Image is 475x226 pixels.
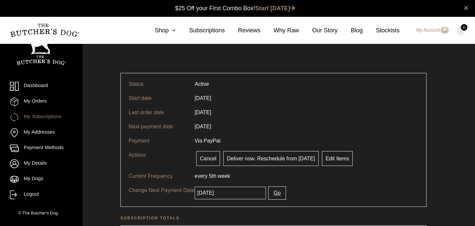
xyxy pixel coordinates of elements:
[363,26,400,35] a: Stockists
[176,26,225,35] a: Subscriptions
[10,159,73,168] a: My Details
[196,151,220,166] a: Cancel
[10,82,73,91] a: Dashboard
[10,97,73,106] a: My Orders
[223,151,319,166] a: Deliver now. Reschedule from [DATE]
[255,5,296,12] a: Start [DATE]
[225,26,260,35] a: Reviews
[120,215,427,221] h2: Subscription totals
[191,77,213,91] td: Active
[125,105,191,119] td: Last order date
[218,173,230,179] span: week
[10,128,73,137] a: My Addresses
[125,148,191,169] td: Actions
[16,34,66,65] img: TBD_Portrait_Logo_White.png
[464,4,468,12] a: close
[410,26,449,34] a: My Account
[10,190,73,199] a: Logout
[457,26,465,35] img: TBD_Cart-Empty.png
[10,144,73,153] a: Payment Methods
[195,173,216,179] span: every 5th
[338,26,363,35] a: Blog
[299,26,338,35] a: Our Story
[142,26,176,35] a: Shop
[461,24,467,31] div: 0
[191,91,215,105] td: [DATE]
[125,91,191,105] td: Start date
[191,105,215,119] td: [DATE]
[125,134,191,148] td: Payment
[129,172,195,180] p: Current Frequency
[10,113,73,122] a: My Subscriptions
[261,26,299,35] a: Why Raw
[129,186,195,194] p: Change Next Payment Date
[191,119,215,134] td: [DATE]
[125,119,191,134] td: Next payment date
[195,138,220,144] span: Via PayPal
[125,77,191,91] td: Status
[322,151,353,166] a: Edit Items
[268,186,286,200] button: Go
[10,175,73,184] a: My Dogs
